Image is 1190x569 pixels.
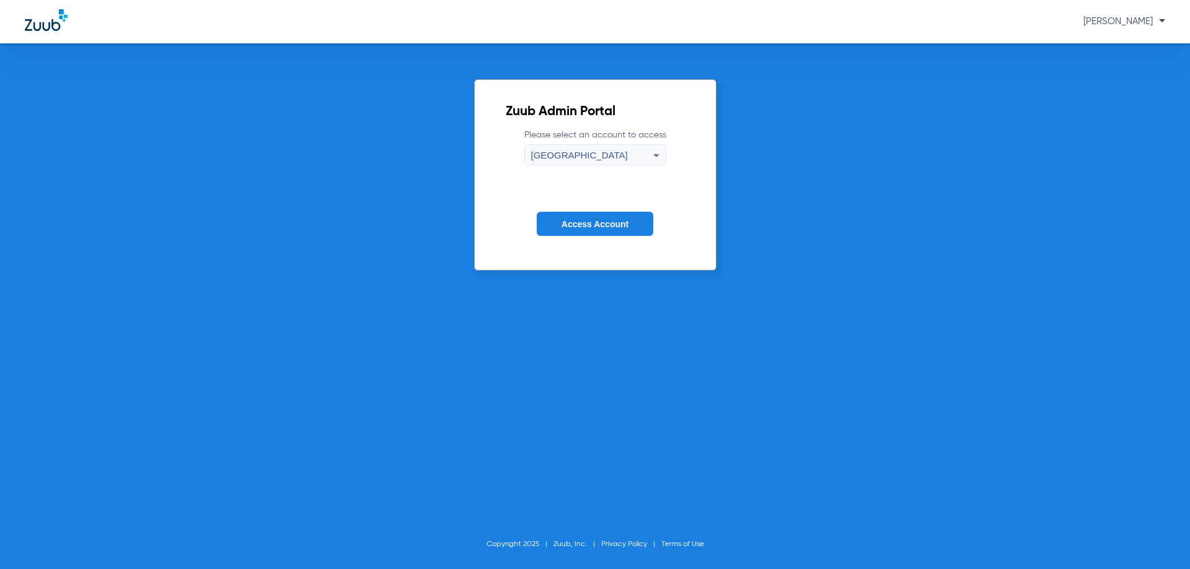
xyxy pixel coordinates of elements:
a: Privacy Policy [601,541,647,548]
button: Access Account [537,212,653,236]
li: Zuub, Inc. [553,538,601,550]
h2: Zuub Admin Portal [506,106,685,118]
span: [GEOGRAPHIC_DATA] [531,150,628,160]
span: [PERSON_NAME] [1083,17,1165,26]
li: Copyright 2025 [487,538,553,550]
img: Zuub Logo [25,9,68,31]
span: Access Account [562,219,628,229]
label: Please select an account to access [524,129,666,165]
a: Terms of Use [661,541,704,548]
